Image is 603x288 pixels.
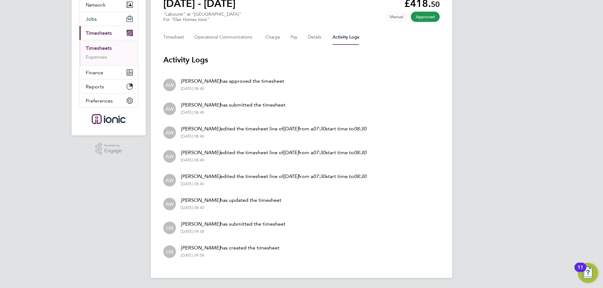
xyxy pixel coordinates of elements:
[181,220,285,228] p: has submitted the timesheet
[181,102,220,108] em: [PERSON_NAME]
[313,149,326,155] em: 07:30
[166,81,174,88] span: AW
[166,224,173,231] span: LM
[578,267,583,275] div: 11
[313,173,326,179] em: 07:30
[79,80,138,93] button: Reports
[163,55,440,65] h3: Activity Logs
[181,245,220,251] em: [PERSON_NAME]
[385,12,408,22] span: This timesheet was manually created.
[181,134,367,139] div: [DATE] 08:40
[265,30,280,45] button: Charge
[308,30,323,45] button: Details
[181,158,367,163] div: [DATE] 08:40
[181,221,220,227] em: [PERSON_NAME]
[86,54,107,60] a: Expenses
[163,198,176,210] div: Alex Williams
[166,153,174,160] span: AW
[194,30,255,45] button: Operational Communications
[86,30,112,36] span: Timesheets
[354,173,367,179] em: 08:30
[181,173,367,180] p: edited the timesheet line of from a start time to
[79,114,138,124] a: Go to home page
[354,149,367,155] em: 08:30
[163,150,176,163] div: Alex Williams
[163,126,176,139] div: Alex Williams
[181,197,220,203] em: [PERSON_NAME]
[86,84,104,90] span: Reports
[284,173,298,179] em: [DATE]
[163,79,176,91] div: Alex Williams
[86,2,106,8] span: Network
[92,114,126,124] img: ionic-logo-retina.png
[181,196,281,204] p: has updated the timesheet
[163,17,241,22] div: For "Elan Homes Ionic"
[181,101,285,109] p: has submitted the timesheet
[166,105,174,112] span: AW
[86,98,113,104] span: Preferences
[181,110,285,115] div: [DATE] 08:40
[578,263,598,283] button: Open Resource Center, 11 new notifications
[181,86,284,91] div: [DATE] 08:40
[181,149,220,155] em: [PERSON_NAME]
[95,143,122,155] a: Powered byEngage
[181,126,220,132] em: [PERSON_NAME]
[181,149,367,156] p: edited the timesheet line of from a start time to
[86,16,97,22] span: Jobs
[79,26,138,40] button: Timesheets
[163,102,176,115] div: Alex Williams
[79,40,138,65] div: Timesheets
[163,174,176,186] div: Alex Williams
[79,12,138,26] button: Jobs
[166,201,174,207] span: AW
[333,30,359,45] button: Activity Logs
[79,65,138,79] button: Finance
[163,222,176,234] div: Laura Moody
[181,181,367,186] div: [DATE] 08:40
[181,173,220,179] em: [PERSON_NAME]
[181,205,281,210] div: [DATE] 08:40
[86,45,112,51] a: Timesheets
[181,253,280,258] div: [DATE] 09:58
[104,148,122,154] span: Engage
[181,229,285,234] div: [DATE] 09:58
[166,177,174,184] span: AW
[79,94,138,107] button: Preferences
[181,125,367,133] p: edited the timesheet line of from a start time to
[181,77,284,85] p: has approved the timesheet
[163,245,176,258] div: Laura Moody
[284,126,298,132] em: [DATE]
[284,149,298,155] em: [DATE]
[163,30,184,45] button: Timesheet
[411,12,440,22] span: This timesheet has been approved.
[86,70,103,76] span: Finance
[313,126,326,132] em: 07:30
[181,78,220,84] em: [PERSON_NAME]
[181,244,280,252] p: has created the timesheet
[166,248,173,255] span: LM
[291,30,298,45] button: Pay
[104,143,122,148] span: Powered by
[163,12,241,22] div: "Labourer" at "[GEOGRAPHIC_DATA]"
[354,126,367,132] em: 08:30
[166,129,174,136] span: AW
